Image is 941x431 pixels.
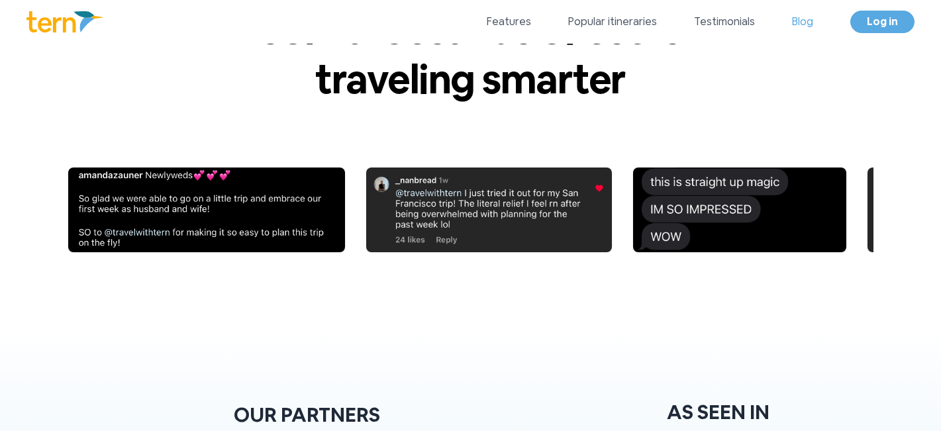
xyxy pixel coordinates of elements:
a: Testimonials [694,14,755,30]
img: ... [632,168,846,252]
h2: AS SEEN IN [667,401,769,424]
h2: OUR PARTNERS [234,403,380,427]
img: ... [366,168,612,252]
p: Join thousands of users traveling smarter [248,5,693,104]
span: Log in [867,15,898,28]
img: Logo [26,11,104,32]
a: Popular itineraries [568,14,657,30]
img: ... [68,168,345,252]
a: Blog [792,14,813,30]
a: Features [487,14,531,30]
a: Log in [850,11,915,33]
